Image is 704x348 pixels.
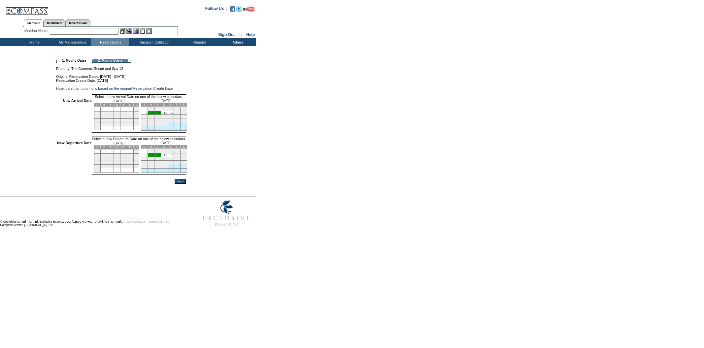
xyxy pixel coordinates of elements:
td: 23 [154,161,161,164]
td: 13 [120,157,127,161]
a: Residences [44,19,66,26]
td: 23 [94,122,101,126]
td: M [101,145,107,149]
td: Select a new Arrival Date on one of the below calendars. [92,94,186,99]
a: 11 [170,111,174,114]
td: 3 [101,154,107,157]
td: 6 [181,107,187,111]
td: 27 [120,165,127,168]
td: 18 [167,157,174,161]
td: 9 [94,157,101,161]
td: 29 [133,122,140,126]
td: 26 [114,165,120,168]
a: 7 [146,111,148,114]
td: 27 [120,122,127,126]
a: 7 [146,153,148,157]
td: 21 [141,161,148,164]
td: M [148,103,154,107]
td: 13 [181,111,187,115]
td: 24 [161,161,167,164]
a: 10 [164,153,167,157]
td: 1. Modify Dates [56,59,92,63]
td: W [161,103,167,107]
td: 27 [181,161,187,164]
td: 16 [154,157,161,161]
td: 11 [107,115,114,119]
img: Follow us on Twitter [236,6,242,12]
img: Exclusive Resorts [197,197,256,230]
td: Reservations [91,38,129,46]
td: 2 [94,154,101,157]
a: 10 [164,111,167,114]
td: 29 [148,164,154,169]
td: S [94,145,101,149]
span: :: [239,32,242,37]
td: 5 [114,154,120,157]
td: 3 [161,149,167,153]
a: Reservations [66,19,90,26]
td: M [101,103,107,107]
a: PRIVACY POLICY [122,220,146,223]
td: 10 [101,157,107,161]
td: 28 [141,164,148,169]
td: 2 [154,107,161,111]
td: 22 [133,161,140,165]
td: T [167,103,174,107]
td: Note: calendar coloring is based on the original Reservation Create Date [56,86,186,90]
img: Impersonate [133,28,139,34]
td: 3 [161,107,167,111]
a: Become our fan on Facebook [230,8,235,12]
td: 18 [107,161,114,165]
td: 14 [127,157,133,161]
td: 24 [101,165,107,168]
td: 31 [161,164,167,169]
td: W [161,145,167,149]
td: 25 [107,165,114,168]
td: 14 [127,115,133,119]
td: 12 [174,111,181,115]
span: [DATE] [160,141,172,145]
td: Admin [218,38,256,46]
a: Sign Out [218,32,235,37]
img: b_calculator.gif [146,28,152,34]
td: Home [15,38,53,46]
a: 8 [152,153,154,157]
td: 18 [167,115,174,118]
td: 30 [154,122,161,126]
td: F [174,145,181,149]
img: View [126,28,132,34]
td: 17 [101,119,107,122]
td: Vacation Collection [129,38,180,46]
td: 12 [174,153,181,157]
td: S [141,145,148,149]
a: 9 [159,153,160,157]
td: S [141,103,148,107]
a: TERMS OF USE [149,220,169,223]
td: 31 [161,122,167,126]
td: 17 [161,115,167,118]
td: W [114,145,120,149]
td: 18 [107,119,114,122]
td: 22 [133,119,140,122]
td: 28 [141,122,148,126]
td: T [107,103,114,107]
td: 21 [127,161,133,165]
td: T [120,145,127,149]
td: 16 [154,115,161,118]
td: 9 [94,115,101,119]
td: F [127,103,133,107]
td: 21 [127,119,133,122]
td: 30 [154,164,161,169]
a: 9 [159,111,160,114]
td: T [154,103,161,107]
span: [DATE] [114,141,125,145]
td: 15 [133,115,140,119]
a: Follow us on Twitter [236,8,242,12]
td: 2 [154,149,161,153]
td: 19 [114,119,120,122]
td: My Memberships [53,38,91,46]
td: 5 [174,107,181,111]
td: 25 [107,122,114,126]
td: 4 [107,154,114,157]
td: 28 [127,122,133,126]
